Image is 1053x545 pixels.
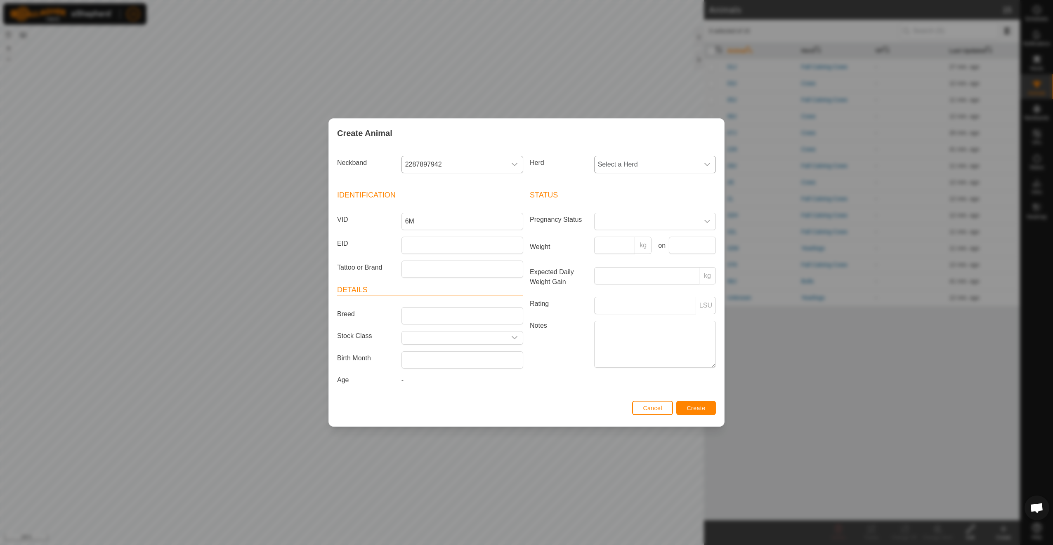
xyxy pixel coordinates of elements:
label: Neckband [334,156,398,170]
label: Stock Class [334,331,398,341]
header: Details [337,284,523,296]
div: dropdown trigger [506,331,523,344]
header: Identification [337,190,523,201]
label: Breed [334,307,398,321]
button: Create [676,401,716,415]
label: VID [334,213,398,227]
label: Herd [526,156,591,170]
label: EID [334,237,398,251]
span: - [401,376,404,383]
div: dropdown trigger [699,156,715,173]
div: dropdown trigger [506,156,523,173]
button: Cancel [632,401,673,415]
header: Status [530,190,716,201]
p-inputgroup-addon: kg [699,267,716,284]
div: dropdown trigger [699,213,715,230]
span: 2287897942 [402,156,506,173]
label: Birth Month [334,351,398,365]
p-inputgroup-addon: LSU [696,297,716,314]
label: Rating [526,297,591,311]
span: Create [687,405,706,411]
span: Select a Herd [595,156,699,173]
span: Create Animal [337,127,392,139]
span: Cancel [643,405,662,411]
label: Expected Daily Weight Gain [526,267,591,287]
p-inputgroup-addon: kg [635,237,652,254]
label: Weight [526,237,591,257]
label: Tattoo or Brand [334,261,398,275]
label: Notes [526,321,591,367]
label: Age [334,375,398,385]
label: on [655,241,666,251]
label: Pregnancy Status [526,213,591,227]
div: Open chat [1025,496,1049,520]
